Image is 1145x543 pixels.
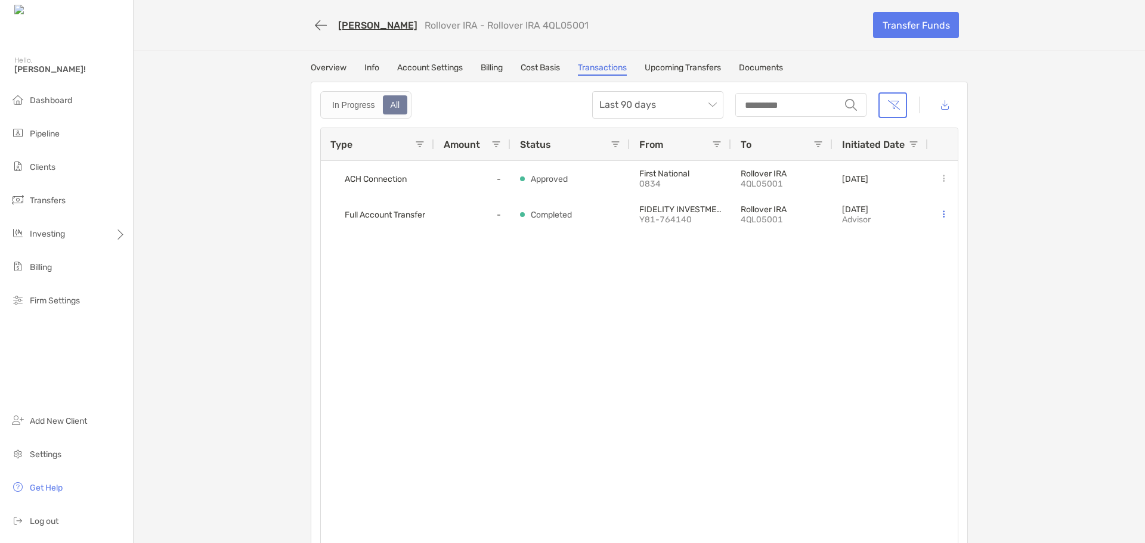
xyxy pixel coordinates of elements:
p: Completed [531,207,572,222]
div: - [434,161,510,197]
p: Rollover IRA [741,204,823,215]
img: investing icon [11,226,25,240]
a: Transactions [578,63,627,76]
span: Transfers [30,196,66,206]
img: input icon [845,99,857,111]
div: - [434,197,510,232]
span: From [639,139,663,150]
span: Get Help [30,483,63,493]
img: logout icon [11,513,25,528]
span: Clients [30,162,55,172]
div: segmented control [320,91,411,119]
img: clients icon [11,159,25,173]
a: Info [364,63,379,76]
p: [DATE] [842,174,868,184]
span: Last 90 days [599,92,716,118]
img: add_new_client icon [11,413,25,427]
span: Amount [444,139,480,150]
p: Rollover IRA [741,169,823,179]
p: 0834 [639,179,722,189]
span: ACH Connection [345,169,407,189]
a: Cost Basis [521,63,560,76]
p: First National [639,169,722,179]
p: 4QL05001 [741,179,823,189]
img: transfers icon [11,193,25,207]
p: Rollover IRA - Rollover IRA 4QL05001 [425,20,589,31]
span: Log out [30,516,58,526]
span: Investing [30,229,65,239]
p: Y81-764140 [639,215,722,225]
span: To [741,139,751,150]
img: pipeline icon [11,126,25,140]
span: Settings [30,449,61,460]
span: Firm Settings [30,296,80,306]
span: Initiated Date [842,139,905,150]
span: Pipeline [30,129,60,139]
img: get-help icon [11,480,25,494]
span: Billing [30,262,52,272]
span: Type [330,139,352,150]
img: settings icon [11,446,25,461]
span: [PERSON_NAME]! [14,64,126,75]
a: Upcoming Transfers [645,63,721,76]
span: Dashboard [30,95,72,106]
span: Add New Client [30,416,87,426]
img: billing icon [11,259,25,274]
span: Status [520,139,551,150]
span: Full Account Transfer [345,205,425,225]
div: All [384,97,407,113]
a: Billing [481,63,503,76]
img: firm-settings icon [11,293,25,307]
a: Documents [739,63,783,76]
a: [PERSON_NAME] [338,20,417,31]
div: In Progress [326,97,382,113]
img: Zoe Logo [14,5,65,16]
a: Transfer Funds [873,12,959,38]
p: advisor [842,215,871,225]
p: [DATE] [842,204,871,215]
a: Account Settings [397,63,463,76]
a: Overview [311,63,346,76]
p: Approved [531,172,568,187]
p: 4QL05001 [741,215,823,225]
p: FIDELITY INVESTMENTS [639,204,722,215]
button: Clear filters [878,92,907,118]
img: dashboard icon [11,92,25,107]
